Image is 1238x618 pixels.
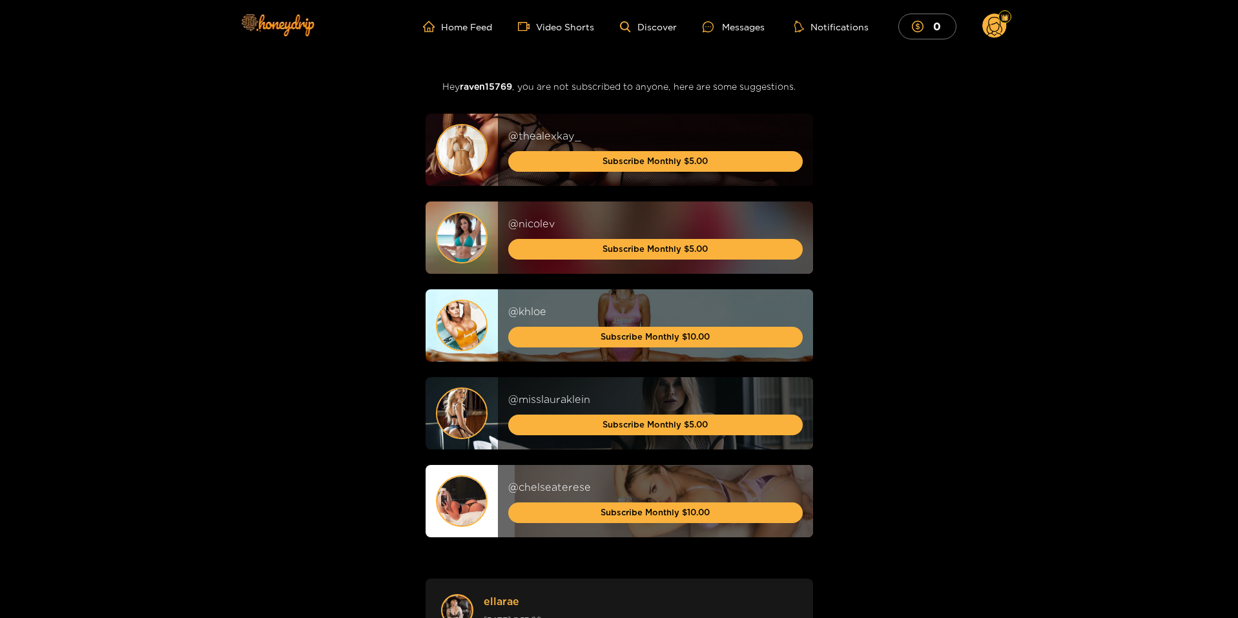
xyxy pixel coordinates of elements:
button: Subscribe Monthly $10.00 [508,327,803,347]
a: Discover [620,21,676,32]
img: sfsdf [437,301,486,350]
span: Subscribe Monthly $5.00 [603,418,708,431]
img: Fan Level [1001,14,1009,21]
button: Subscribe Monthly $5.00 [508,151,803,172]
span: Subscribe Monthly $5.00 [603,154,708,167]
span: raven15769 [460,81,512,91]
div: @ chelseaterese [508,480,803,495]
button: 0 [898,14,956,39]
img: sfsdf [437,125,486,174]
a: Home Feed [423,21,492,32]
div: @ khloe [508,304,803,319]
button: Subscribe Monthly $5.00 [508,415,803,435]
button: Subscribe Monthly $5.00 [508,239,803,260]
button: Subscribe Monthly $10.00 [508,502,803,523]
h3: Hey , you are not subscribed to anyone, here are some suggestions. [426,79,813,94]
div: @ misslauraklein [508,392,803,407]
div: @ thealexkay_ [508,129,803,143]
img: sfsdf [437,213,486,262]
a: ellarae [484,594,555,609]
div: Messages [703,19,765,34]
span: Subscribe Monthly $5.00 [603,242,708,255]
span: home [423,21,441,32]
img: sfsdf [437,477,486,526]
span: dollar [912,21,930,32]
div: @ nicolev [508,216,803,231]
span: Subscribe Monthly $10.00 [601,506,710,519]
img: sfsdf [437,389,486,438]
button: Notifications [790,20,872,33]
mark: 0 [931,19,943,33]
span: Subscribe Monthly $10.00 [601,330,710,343]
span: video-camera [518,21,536,32]
a: Video Shorts [518,21,594,32]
